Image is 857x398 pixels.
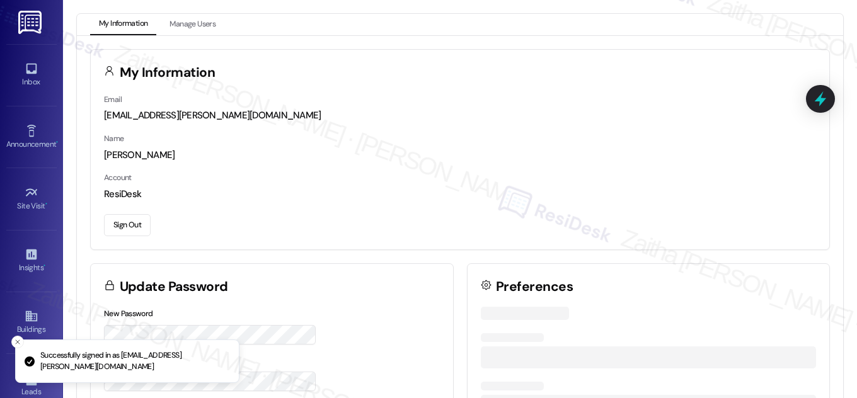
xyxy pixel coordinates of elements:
h3: My Information [120,66,216,79]
span: • [56,138,58,147]
button: Close toast [11,336,24,348]
label: New Password [104,309,153,319]
img: ResiDesk Logo [18,11,44,34]
button: Manage Users [161,14,224,35]
a: Inbox [6,58,57,92]
span: • [45,200,47,208]
label: Account [104,173,132,183]
label: Email [104,94,122,105]
a: Site Visit • [6,182,57,216]
button: Sign Out [104,214,151,236]
div: [PERSON_NAME] [104,149,816,162]
a: Buildings [6,305,57,339]
h3: Preferences [496,280,573,293]
a: Insights • [6,244,57,278]
div: ResiDesk [104,188,816,201]
h3: Update Password [120,280,228,293]
p: Successfully signed in as [EMAIL_ADDRESS][PERSON_NAME][DOMAIN_NAME] [40,350,229,372]
button: My Information [90,14,156,35]
label: Name [104,134,124,144]
div: [EMAIL_ADDRESS][PERSON_NAME][DOMAIN_NAME] [104,109,816,122]
span: • [43,261,45,270]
